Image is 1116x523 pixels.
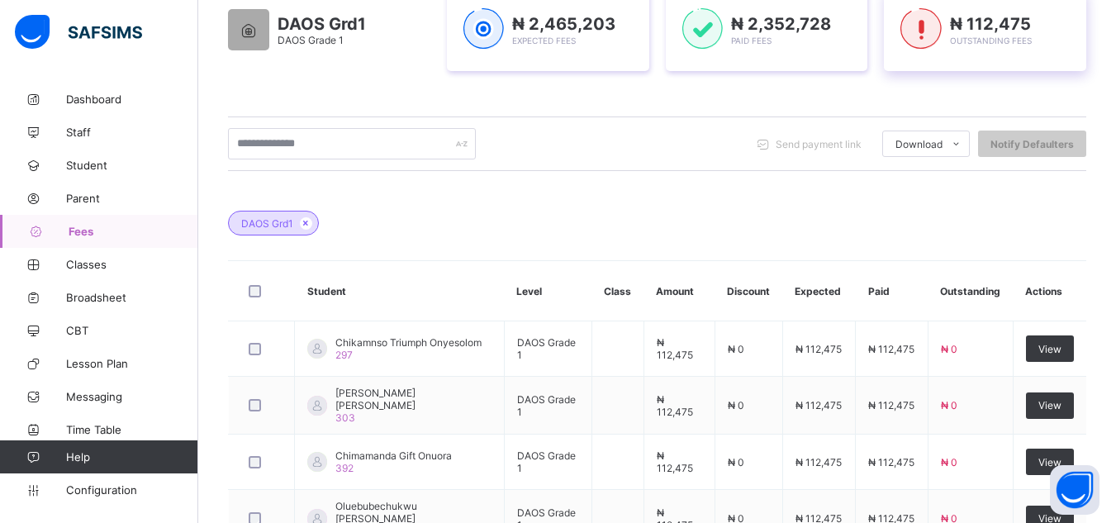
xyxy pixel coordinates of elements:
[795,399,842,411] span: ₦ 112,475
[643,261,715,321] th: Amount
[278,34,344,46] span: DAOS Grade 1
[782,261,856,321] th: Expected
[66,423,198,436] span: Time Table
[463,8,504,50] img: expected-1.03dd87d44185fb6c27cc9b2570c10499.svg
[1038,456,1061,468] span: View
[868,456,914,468] span: ₦ 112,475
[504,261,591,321] th: Level
[69,225,198,238] span: Fees
[335,449,452,462] span: Chimamanda Gift Onuora
[731,14,831,34] span: ₦ 2,352,728
[795,456,842,468] span: ₦ 112,475
[1050,465,1099,515] button: Open asap
[928,261,1013,321] th: Outstanding
[682,8,723,50] img: paid-1.3eb1404cbcb1d3b736510a26bbfa3ccb.svg
[657,449,693,474] span: ₦ 112,475
[517,336,576,361] span: DAOS Grade 1
[895,138,943,150] span: Download
[66,390,198,403] span: Messaging
[950,36,1032,45] span: Outstanding Fees
[15,15,142,50] img: safsims
[950,14,1031,34] span: ₦ 112,475
[795,343,842,355] span: ₦ 112,475
[66,291,198,304] span: Broadsheet
[335,336,482,349] span: Chikamnso Triumph Onyesolom
[1038,399,1061,411] span: View
[66,258,198,271] span: Classes
[335,349,353,361] span: 297
[66,93,198,106] span: Dashboard
[66,483,197,497] span: Configuration
[731,36,772,45] span: Paid Fees
[657,336,693,361] span: ₦ 112,475
[591,261,643,321] th: Class
[66,192,198,205] span: Parent
[1013,261,1086,321] th: Actions
[715,261,782,321] th: Discount
[66,357,198,370] span: Lesson Plan
[512,14,615,34] span: ₦ 2,465,203
[512,36,576,45] span: Expected Fees
[66,324,198,337] span: CBT
[517,393,576,418] span: DAOS Grade 1
[278,14,366,34] span: DAOS Grd1
[728,343,744,355] span: ₦ 0
[990,138,1074,150] span: Notify Defaulters
[335,411,355,424] span: 303
[335,387,492,411] span: [PERSON_NAME] [PERSON_NAME]
[295,261,505,321] th: Student
[241,217,293,230] span: DAOS Grd1
[657,393,693,418] span: ₦ 112,475
[868,343,914,355] span: ₦ 112,475
[941,456,957,468] span: ₦ 0
[66,159,198,172] span: Student
[335,462,354,474] span: 392
[728,456,744,468] span: ₦ 0
[776,138,862,150] span: Send payment link
[941,343,957,355] span: ₦ 0
[1038,343,1061,355] span: View
[900,8,941,50] img: outstanding-1.146d663e52f09953f639664a84e30106.svg
[66,126,198,139] span: Staff
[517,449,576,474] span: DAOS Grade 1
[66,450,197,464] span: Help
[856,261,928,321] th: Paid
[941,399,957,411] span: ₦ 0
[728,399,744,411] span: ₦ 0
[868,399,914,411] span: ₦ 112,475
